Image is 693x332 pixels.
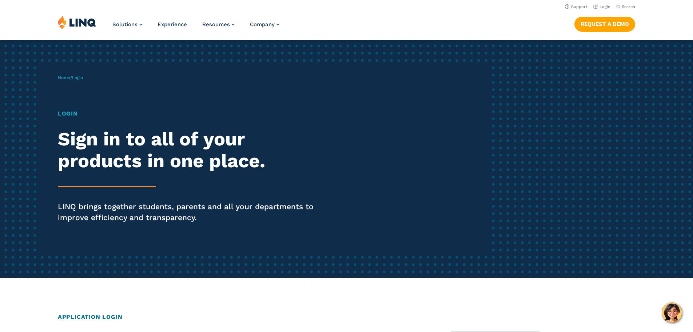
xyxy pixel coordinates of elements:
nav: Button Navigation [574,15,635,31]
a: Resources [202,21,235,28]
button: Hello, have a question? Let’s chat. [662,302,682,323]
h2: Sign in to all of your products in one place. [58,128,325,172]
a: Request a Demo [574,17,635,31]
a: Login [593,4,610,9]
a: Solutions [112,21,142,28]
span: Company [250,21,275,28]
a: Company [250,21,279,28]
span: Login [72,75,83,80]
span: Search [622,4,635,9]
span: / [58,75,83,80]
h2: Application Login [58,313,635,321]
h1: Login [58,109,325,118]
span: Resources [202,21,230,28]
nav: Primary Navigation [112,15,279,39]
a: Support [565,4,588,9]
span: Solutions [112,21,138,28]
a: Home [58,75,70,80]
a: Experience [158,21,187,28]
img: LINQ | K‑12 Software [58,15,96,29]
button: Open Search Bar [616,4,635,9]
p: LINQ brings together students, parents and all your departments to improve efficiency and transpa... [58,201,325,223]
